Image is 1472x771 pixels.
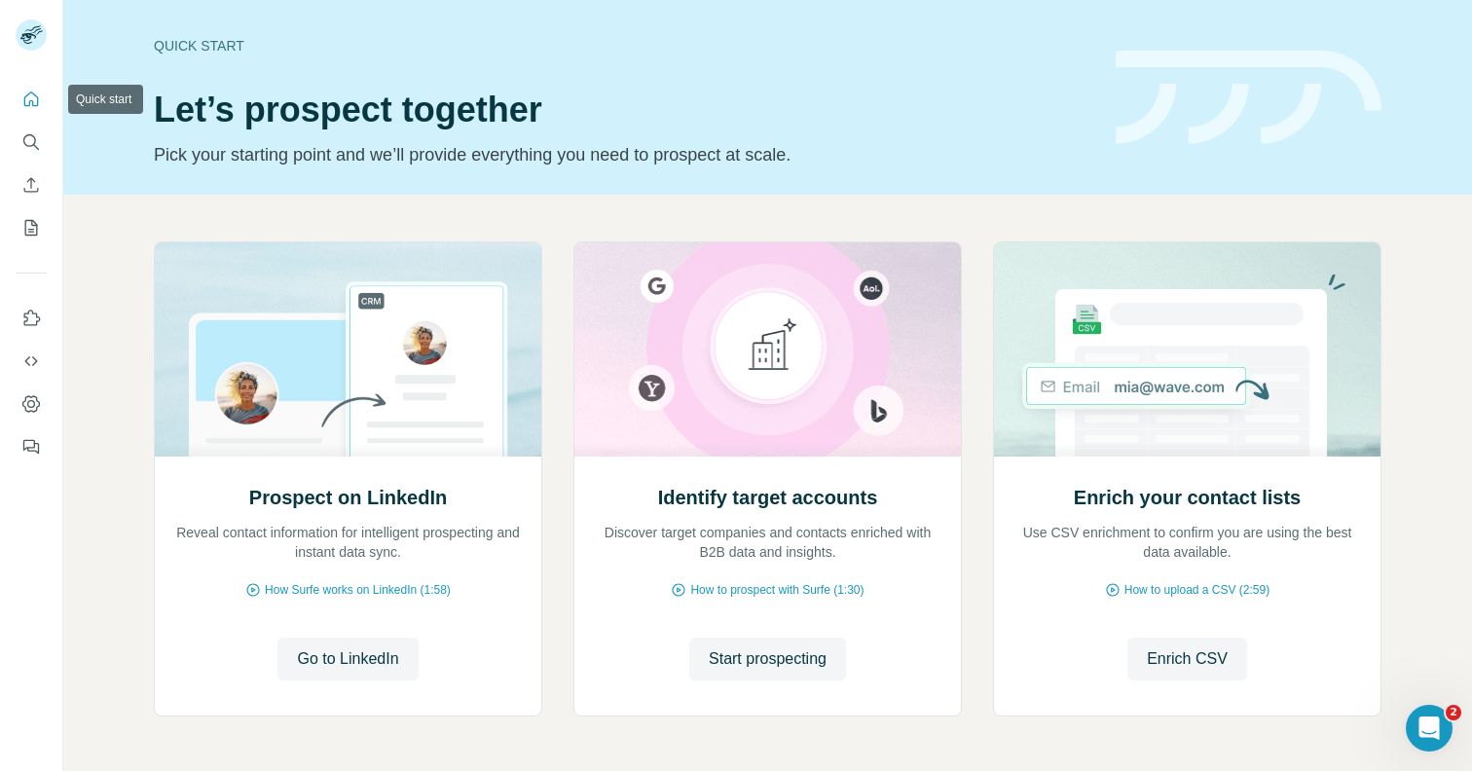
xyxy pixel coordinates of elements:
[1147,647,1228,671] span: Enrich CSV
[1074,484,1301,511] h2: Enrich your contact lists
[1124,581,1270,599] span: How to upload a CSV (2:59)
[16,344,47,379] button: Use Surfe API
[154,36,1092,55] div: Quick start
[297,647,398,671] span: Go to LinkedIn
[174,523,522,562] p: Reveal contact information for intelligent prospecting and instant data sync.
[1127,638,1247,680] button: Enrich CSV
[1116,51,1381,145] img: banner
[1446,705,1461,720] span: 2
[993,242,1381,457] img: Enrich your contact lists
[16,82,47,117] button: Quick start
[1406,705,1453,752] iframe: Intercom live chat
[594,523,941,562] p: Discover target companies and contacts enriched with B2B data and insights.
[16,167,47,202] button: Enrich CSV
[573,242,962,457] img: Identify target accounts
[277,638,418,680] button: Go to LinkedIn
[16,301,47,336] button: Use Surfe on LinkedIn
[709,647,827,671] span: Start prospecting
[1013,523,1361,562] p: Use CSV enrichment to confirm you are using the best data available.
[154,91,1092,129] h1: Let’s prospect together
[249,484,447,511] h2: Prospect on LinkedIn
[265,581,451,599] span: How Surfe works on LinkedIn (1:58)
[658,484,878,511] h2: Identify target accounts
[689,638,846,680] button: Start prospecting
[690,581,864,599] span: How to prospect with Surfe (1:30)
[16,210,47,245] button: My lists
[16,386,47,422] button: Dashboard
[154,141,1092,168] p: Pick your starting point and we’ll provide everything you need to prospect at scale.
[16,125,47,160] button: Search
[154,242,542,457] img: Prospect on LinkedIn
[16,429,47,464] button: Feedback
